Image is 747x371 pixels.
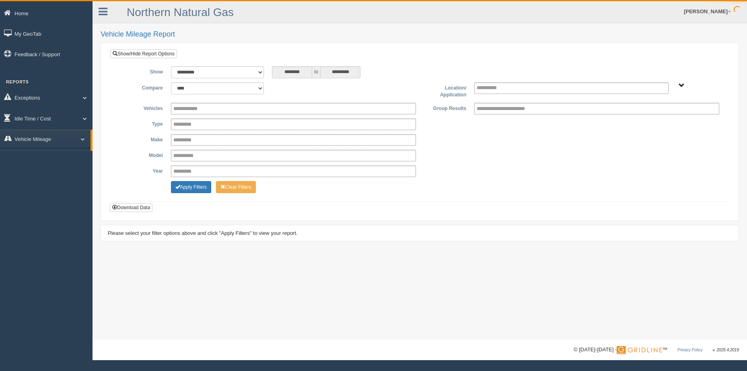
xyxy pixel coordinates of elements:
button: Download Data [110,203,152,212]
div: © [DATE]-[DATE] - ™ [574,346,739,354]
label: Year [116,165,167,175]
a: Show/Hide Report Options [110,49,177,58]
span: Please select your filter options above and click "Apply Filters" to view your report. [108,230,298,236]
a: Vehicle Mileage [14,150,91,165]
h2: Vehicle Mileage Report [101,31,739,39]
label: Group Results [420,103,471,112]
button: Change Filter Options [216,181,256,193]
label: Location/ Application [420,82,471,99]
span: to [312,66,320,78]
img: Gridline [617,346,662,354]
label: Make [116,134,167,144]
label: Model [116,150,167,159]
label: Show [116,66,167,76]
span: v. 2025.4.2019 [713,348,739,352]
label: Type [116,118,167,128]
a: Northern Natural Gas [127,6,234,18]
button: Change Filter Options [171,181,211,193]
label: Compare [116,82,167,92]
a: Privacy Policy [677,348,702,352]
label: Vehicles [116,103,167,112]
